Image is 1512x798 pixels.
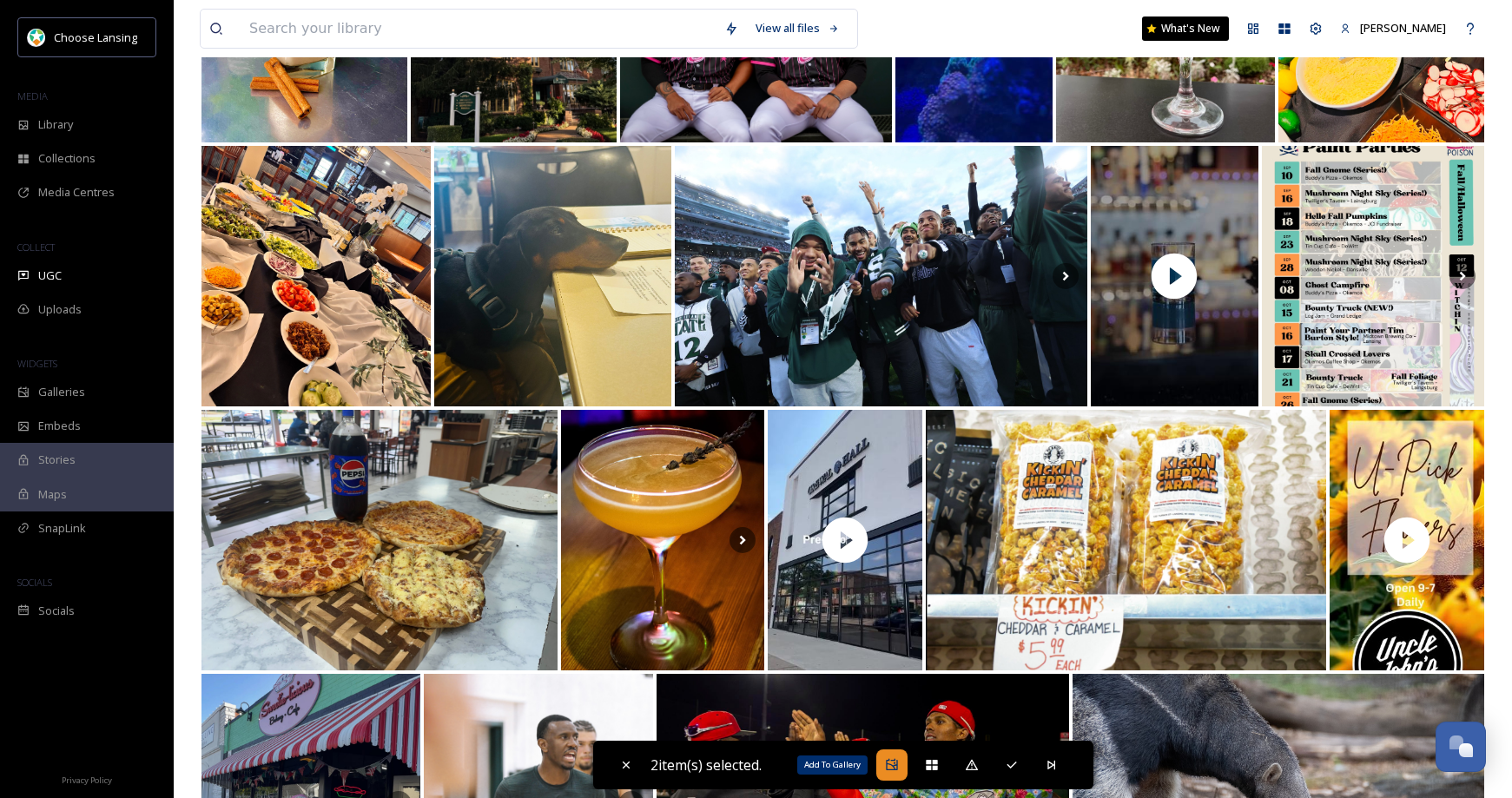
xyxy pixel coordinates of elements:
[17,241,55,254] span: COLLECT
[650,755,762,775] span: 2 item(s) selected.
[561,410,765,670] img: Looking for dinner plans? We’ve got you covered! Join us tonight from 5-10 pm for scratch-made di...
[767,410,923,670] img: thumbnail
[797,755,868,775] div: Add To Gallery
[54,30,137,45] span: Choose Lansing
[38,150,96,167] span: Collections
[241,10,716,48] input: Search your library
[38,603,75,619] span: Socials
[926,410,1325,670] img: The Peanut Shop is more than just a store; it's a tradition.
[38,384,85,400] span: Galleries
[17,357,57,370] span: WIDGETS
[38,520,86,537] span: SnapLink
[1142,16,1229,41] a: What's New
[38,452,76,468] span: Stories
[1436,722,1486,772] button: Open Chat
[1331,11,1455,45] a: [PERSON_NAME]
[1360,20,1446,36] span: [PERSON_NAME]
[1329,410,1485,670] img: thumbnail
[38,184,115,201] span: Media Centres
[62,775,112,786] span: Privacy Policy
[38,418,81,434] span: Embeds
[38,486,67,503] span: Maps
[1091,146,1258,406] img: thumbnail
[747,11,848,45] a: View all files
[38,267,62,284] span: UGC
[28,29,45,46] img: logo.jpeg
[675,146,1086,406] img: 📍 Spartan Stadium 🏈
[201,146,431,406] img: Sunday is stacked. Start your day with our World Class Brunch Buffet from 10am to 2pm, then stick...
[17,89,48,102] span: MEDIA
[38,301,82,318] span: Uploads
[17,576,52,589] span: SOCIALS
[62,768,112,789] a: Privacy Policy
[201,410,558,670] img: What’s better than pizza and Spartan football? Nothing. We’re rolling out a brand new weekend pla...
[38,116,73,133] span: Library
[434,146,671,406] img: Old Town is special because of the people who give their time, talents and heart to make it thriv...
[1262,146,1484,406] img: Caw caw! 🐦‍⬛🐦‍⬛🐦‍⬛ In less than an hour your can catch me at the Crow party at manifestlansing bu...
